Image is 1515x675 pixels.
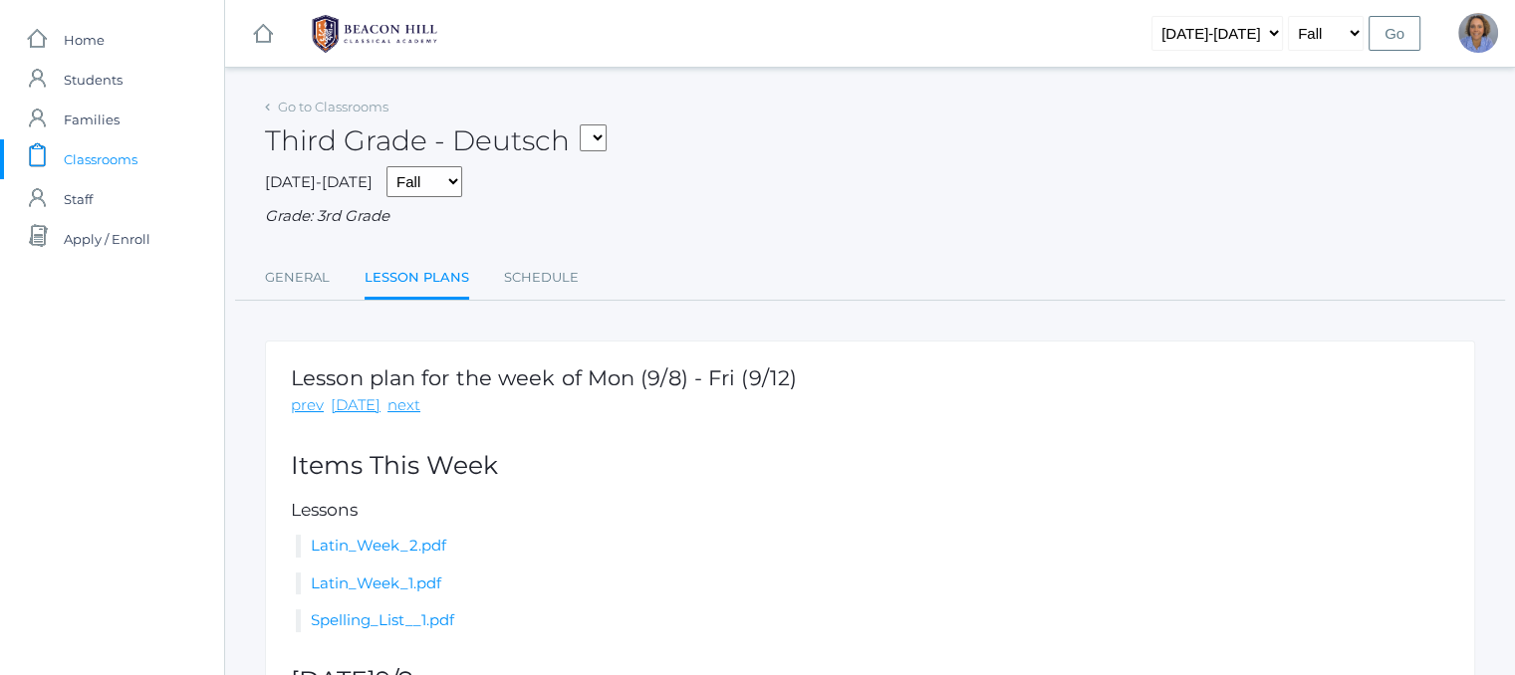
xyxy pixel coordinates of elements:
h1: Lesson plan for the week of Mon (9/8) - Fri (9/12) [291,366,797,389]
a: Spelling_List__1.pdf [311,610,454,629]
span: [DATE]-[DATE] [265,172,373,191]
h2: Items This Week [291,452,1449,480]
span: Home [64,20,105,60]
span: Families [64,100,120,139]
a: Go to Classrooms [278,99,388,114]
div: Grade: 3rd Grade [265,205,1475,228]
img: BHCALogos-05-308ed15e86a5a0abce9b8dd61676a3503ac9727e845dece92d48e8588c001991.png [300,9,449,59]
a: Latin_Week_2.pdf [311,536,446,555]
span: Staff [64,179,93,219]
a: [DATE] [331,394,380,417]
span: Apply / Enroll [64,219,150,259]
h2: Third Grade - Deutsch [265,125,607,156]
span: Classrooms [64,139,137,179]
a: Latin_Week_1.pdf [311,573,441,592]
a: General [265,258,330,298]
input: Go [1369,16,1420,51]
span: Students [64,60,123,100]
a: prev [291,394,324,417]
a: next [387,394,420,417]
h5: Lessons [291,501,1449,520]
a: Lesson Plans [365,258,469,301]
div: Sandra Velasquez [1458,13,1498,53]
a: Schedule [504,258,579,298]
